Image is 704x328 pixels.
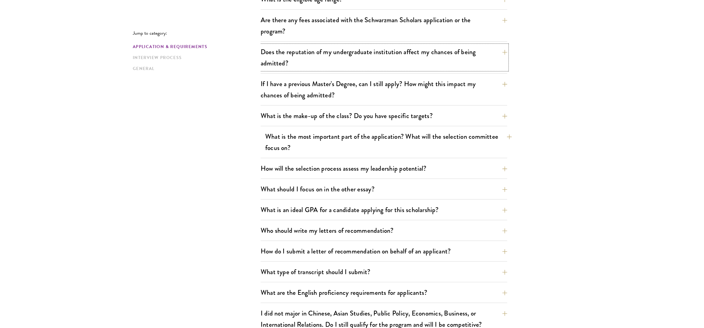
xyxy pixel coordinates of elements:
a: Interview Process [133,54,257,61]
button: What is an ideal GPA for a candidate applying for this scholarship? [261,203,507,217]
button: What is the make-up of the class? Do you have specific targets? [261,109,507,123]
button: What type of transcript should I submit? [261,265,507,279]
button: If I have a previous Master's Degree, can I still apply? How might this impact my chances of bein... [261,77,507,102]
button: Does the reputation of my undergraduate institution affect my chances of being admitted? [261,45,507,70]
a: Application & Requirements [133,44,257,50]
button: Who should write my letters of recommendation? [261,224,507,237]
button: How will the selection process assess my leadership potential? [261,162,507,175]
button: What are the English proficiency requirements for applicants? [261,286,507,299]
p: Jump to category: [133,30,261,36]
button: What should I focus on in the other essay? [261,182,507,196]
button: Are there any fees associated with the Schwarzman Scholars application or the program? [261,13,507,38]
button: What is the most important part of the application? What will the selection committee focus on? [265,130,512,155]
a: General [133,65,257,72]
button: How do I submit a letter of recommendation on behalf of an applicant? [261,244,507,258]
